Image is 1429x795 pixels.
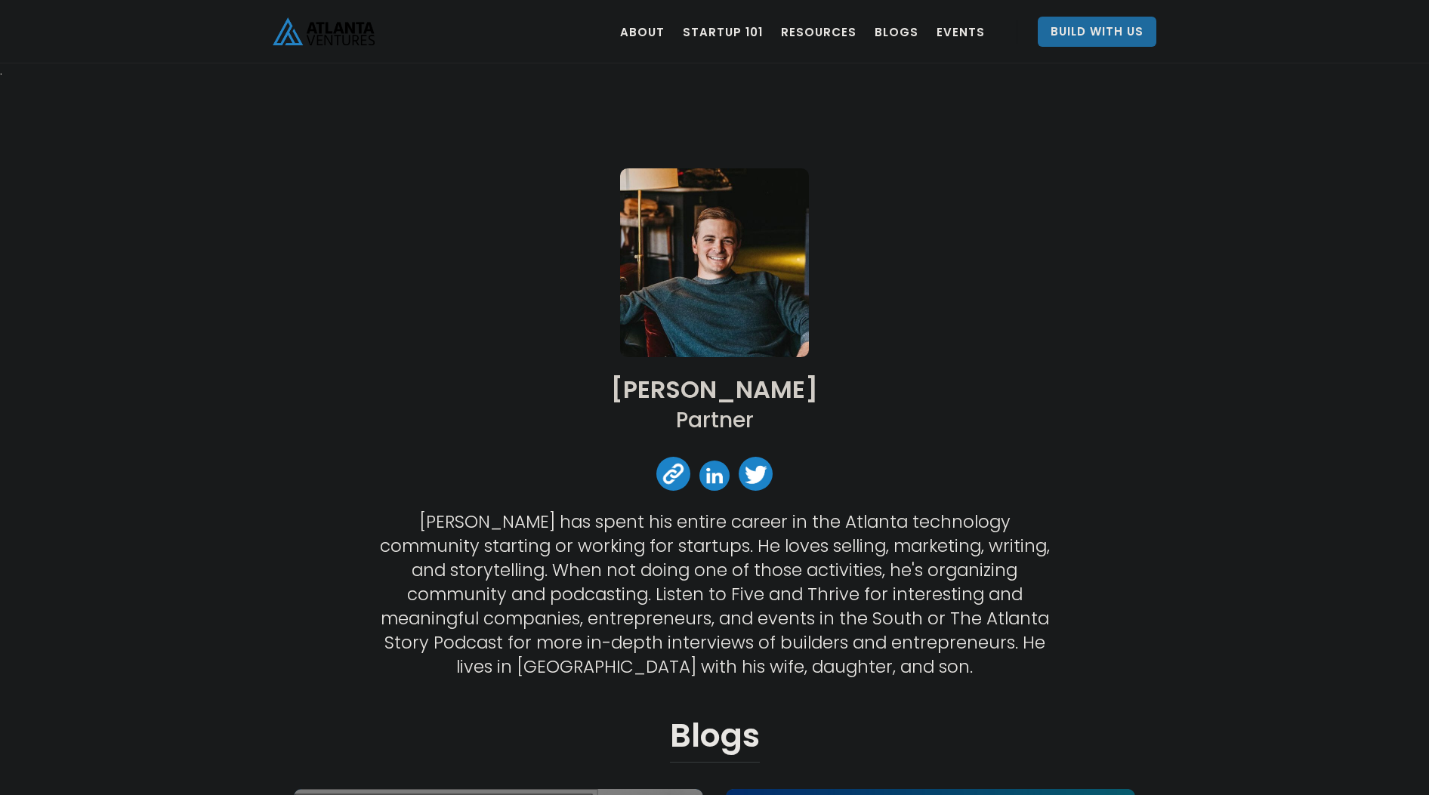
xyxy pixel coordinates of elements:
[378,510,1051,679] p: [PERSON_NAME] has spent his entire career in the Atlanta technology community starting or working...
[676,406,754,434] h2: Partner
[1038,17,1156,47] a: Build With Us
[611,376,818,402] h2: [PERSON_NAME]
[670,716,760,763] h1: Blogs
[683,11,763,53] a: Startup 101
[620,11,665,53] a: ABOUT
[875,11,918,53] a: BLOGS
[781,11,856,53] a: RESOURCES
[937,11,985,53] a: EVENTS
